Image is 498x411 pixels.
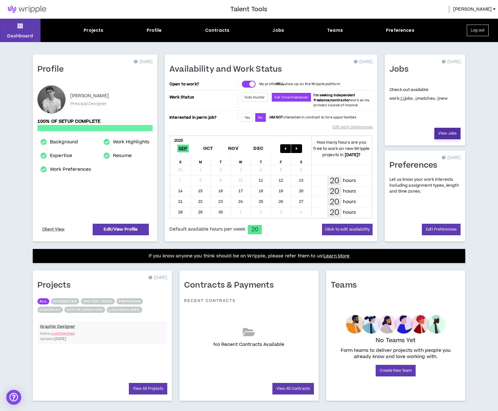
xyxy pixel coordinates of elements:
[7,33,33,39] p: Dashboard
[64,307,105,313] button: Active/Archived
[333,347,458,360] p: Form teams to deliver projects with people you already know and love working with.
[354,59,373,65] p: [DATE]
[169,93,237,102] p: Work Status
[311,139,372,158] p: How many hours are you free to work on new Wripple projects in
[37,118,153,125] p: 100% of setup complete
[343,177,356,184] p: hours
[231,155,251,165] div: W
[327,27,343,34] div: Teams
[245,115,250,120] span: Yes
[147,27,162,34] div: Profile
[50,138,78,146] a: Background
[211,155,231,165] div: T
[434,128,461,139] a: View Jobs
[389,177,461,195] p: Let us know your work interests including assignment types, length and time zones.
[467,25,489,36] button: Log out
[41,224,66,235] a: Client View
[324,253,349,259] a: Learn More
[272,27,284,34] div: Jobs
[343,188,356,195] p: hours
[251,155,271,165] div: T
[50,152,72,160] a: Expertise
[400,96,414,101] span: jobs.
[169,226,245,233] span: Default available hours per week
[331,280,361,290] h1: Teams
[389,160,442,170] h1: Preferences
[184,298,236,303] p: Recent Contracts
[37,65,69,74] h1: Profile
[259,82,340,87] p: My profile show up on the Wripple platform
[389,65,413,74] h1: Jobs
[177,145,189,152] span: Sep
[442,155,461,161] p: [DATE]
[213,341,284,348] p: No Recent Contracts Available
[376,365,416,376] a: Create New Team
[422,224,461,235] a: Edit Preferences
[113,152,132,160] a: Resume
[258,115,263,120] span: No
[129,383,167,394] a: View All Projects
[276,82,284,86] strong: WILL
[314,93,369,108] span: work as my primary source of income
[291,155,311,165] div: S
[252,145,265,152] span: Dec
[116,298,143,304] button: Proposing
[51,298,79,304] button: Interested
[376,336,416,345] p: No Teams Yet
[174,138,183,143] b: 2025
[270,115,283,120] strong: AM NOT
[271,155,291,165] div: F
[343,209,356,216] p: hours
[202,145,214,152] span: Oct
[227,145,240,152] span: Nov
[400,96,405,101] a: 11
[314,93,355,103] b: I'm seeking independent freelance/contractor
[322,224,373,235] button: Click to edit availability
[113,138,149,146] a: Work Highlights
[389,87,447,101] p: Check out available work:
[272,383,314,394] a: View All Contracts
[386,27,414,34] div: Preferences
[346,315,445,334] img: empty
[191,155,211,165] div: M
[205,27,229,34] div: Contracts
[134,59,153,65] p: [DATE]
[93,224,149,235] a: Edit/View Profile
[269,115,356,120] p: I interested in contract to hire opportunities
[107,307,142,313] button: Lost/Declined
[81,298,115,304] button: Invited (new)
[345,152,361,158] b: [DATE] ?
[453,6,492,13] span: [PERSON_NAME]
[184,280,278,290] h1: Contracts & Payments
[230,5,267,14] h3: Talent Tools
[37,85,66,113] div: Chad S.
[343,198,356,205] p: hours
[149,275,167,281] p: [DATE]
[37,280,75,290] h1: Projects
[442,59,461,65] p: [DATE]
[437,96,447,101] span: new
[170,155,191,165] div: S
[37,307,63,313] button: Contract
[50,166,91,173] a: Work Preferences
[169,82,237,87] p: Open to work?
[70,92,109,100] p: [PERSON_NAME]
[149,252,350,260] p: If you know anyone you think should be on Wripple, please refer them to us!
[415,96,417,101] a: 4
[437,96,439,101] a: 0
[415,96,436,101] span: matches.
[70,101,107,107] p: Principal Designer
[84,27,103,34] div: Projects
[37,298,49,304] button: All
[169,113,237,122] p: Interested in perm job?
[6,390,21,405] div: Open Intercom Messenger
[245,95,265,100] span: Side Hustler
[333,122,373,133] a: Edit work preferences
[169,65,287,74] h1: Availability and Work Status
